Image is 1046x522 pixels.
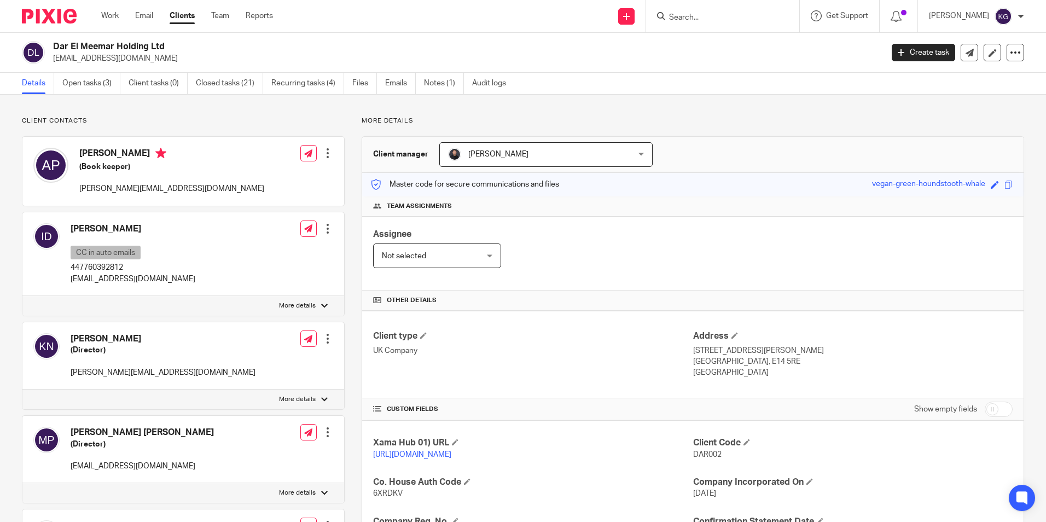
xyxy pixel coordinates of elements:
span: Team assignments [387,202,452,211]
span: Not selected [382,252,426,260]
h5: (Director) [71,439,214,450]
a: Details [22,73,54,94]
i: Primary [155,148,166,159]
img: svg%3E [33,333,60,359]
p: [GEOGRAPHIC_DATA], E14 5RE [693,356,1013,367]
a: Audit logs [472,73,514,94]
h4: Company Incorporated On [693,477,1013,488]
div: vegan-green-houndstooth-whale [872,178,985,191]
p: More details [279,489,316,497]
p: [PERSON_NAME][EMAIL_ADDRESS][DOMAIN_NAME] [71,367,255,378]
img: svg%3E [22,41,45,64]
p: [EMAIL_ADDRESS][DOMAIN_NAME] [71,274,195,285]
p: Client contacts [22,117,345,125]
a: Clients [170,10,195,21]
h4: Co. House Auth Code [373,477,693,488]
p: CC in auto emails [71,246,141,259]
input: Search [668,13,766,23]
img: svg%3E [33,223,60,250]
h5: (Book keeper) [79,161,264,172]
h4: CUSTOM FIELDS [373,405,693,414]
span: [PERSON_NAME] [468,150,528,158]
img: svg%3E [33,427,60,453]
p: More details [279,301,316,310]
a: Team [211,10,229,21]
img: svg%3E [33,148,68,183]
h4: [PERSON_NAME] [79,148,264,161]
h4: [PERSON_NAME] [71,223,195,235]
h4: [PERSON_NAME] [71,333,255,345]
h4: [PERSON_NAME] [PERSON_NAME] [71,427,214,438]
img: My%20Photo.jpg [448,148,461,161]
a: Reports [246,10,273,21]
h2: Dar El Meemar Holding Ltd [53,41,711,53]
h4: Xama Hub 01) URL [373,437,693,449]
span: [DATE] [693,490,716,497]
a: Email [135,10,153,21]
label: Show empty fields [914,404,977,415]
p: [GEOGRAPHIC_DATA] [693,367,1013,378]
a: Notes (1) [424,73,464,94]
p: [STREET_ADDRESS][PERSON_NAME] [693,345,1013,356]
p: 447760392812 [71,262,195,273]
a: Open tasks (3) [62,73,120,94]
p: [PERSON_NAME] [929,10,989,21]
a: Client tasks (0) [129,73,188,94]
p: [EMAIL_ADDRESS][DOMAIN_NAME] [71,461,214,472]
h5: (Director) [71,345,255,356]
img: svg%3E [995,8,1012,25]
span: Get Support [826,12,868,20]
a: Create task [892,44,955,61]
a: Work [101,10,119,21]
p: More details [362,117,1024,125]
p: More details [279,395,316,404]
span: 6XRDKV [373,490,403,497]
h4: Client type [373,330,693,342]
a: Closed tasks (21) [196,73,263,94]
span: Assignee [373,230,411,239]
h4: Client Code [693,437,1013,449]
a: Emails [385,73,416,94]
img: Pixie [22,9,77,24]
p: UK Company [373,345,693,356]
p: [EMAIL_ADDRESS][DOMAIN_NAME] [53,53,875,64]
h3: Client manager [373,149,428,160]
a: Files [352,73,377,94]
span: Other details [387,296,437,305]
a: [URL][DOMAIN_NAME] [373,451,451,459]
a: Recurring tasks (4) [271,73,344,94]
p: [PERSON_NAME][EMAIL_ADDRESS][DOMAIN_NAME] [79,183,264,194]
h4: Address [693,330,1013,342]
span: DAR002 [693,451,722,459]
p: Master code for secure communications and files [370,179,559,190]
